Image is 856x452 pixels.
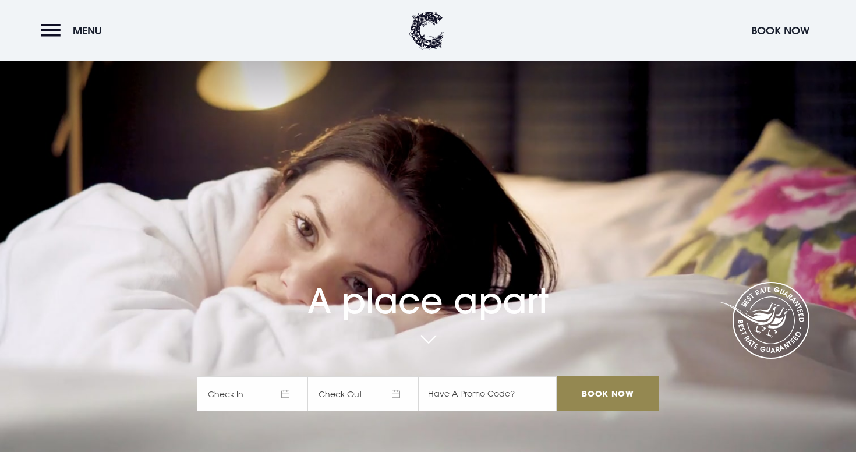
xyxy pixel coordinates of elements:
[41,18,108,43] button: Menu
[307,376,418,411] span: Check Out
[745,18,815,43] button: Book Now
[197,376,307,411] span: Check In
[73,24,102,37] span: Menu
[197,252,659,322] h1: A place apart
[418,376,557,411] input: Have A Promo Code?
[409,12,444,50] img: Clandeboye Lodge
[557,376,659,411] input: Book Now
